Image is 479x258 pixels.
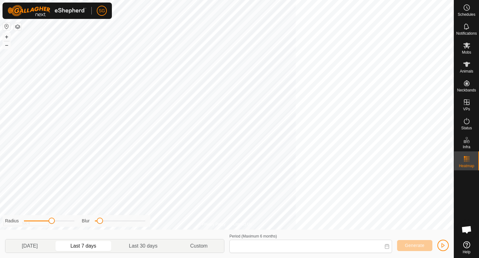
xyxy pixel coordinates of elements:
span: Heatmap [459,164,474,168]
span: Last 7 days [70,242,96,250]
div: Open chat [457,220,476,239]
button: Map Layers [14,23,21,31]
button: + [3,33,10,41]
span: VPs [463,107,470,111]
label: Blur [82,218,90,224]
label: Radius [5,218,19,224]
a: Privacy Policy [202,221,226,227]
span: Infra [463,145,470,149]
span: Custom [190,242,208,250]
span: [DATE] [22,242,38,250]
a: Help [454,239,479,256]
span: Neckbands [457,88,476,92]
img: Gallagher Logo [8,5,86,16]
span: SG [99,8,105,14]
span: Generate [405,243,424,248]
a: Contact Us [233,221,252,227]
span: Mobs [462,50,471,54]
button: Generate [397,240,432,251]
label: Period (Maximum 6 months) [229,234,277,238]
span: Schedules [458,13,475,16]
span: Help [463,250,470,254]
span: Notifications [456,32,477,35]
span: Status [461,126,472,130]
button: – [3,41,10,49]
span: Last 30 days [129,242,158,250]
span: Animals [460,69,473,73]
button: Reset Map [3,23,10,30]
